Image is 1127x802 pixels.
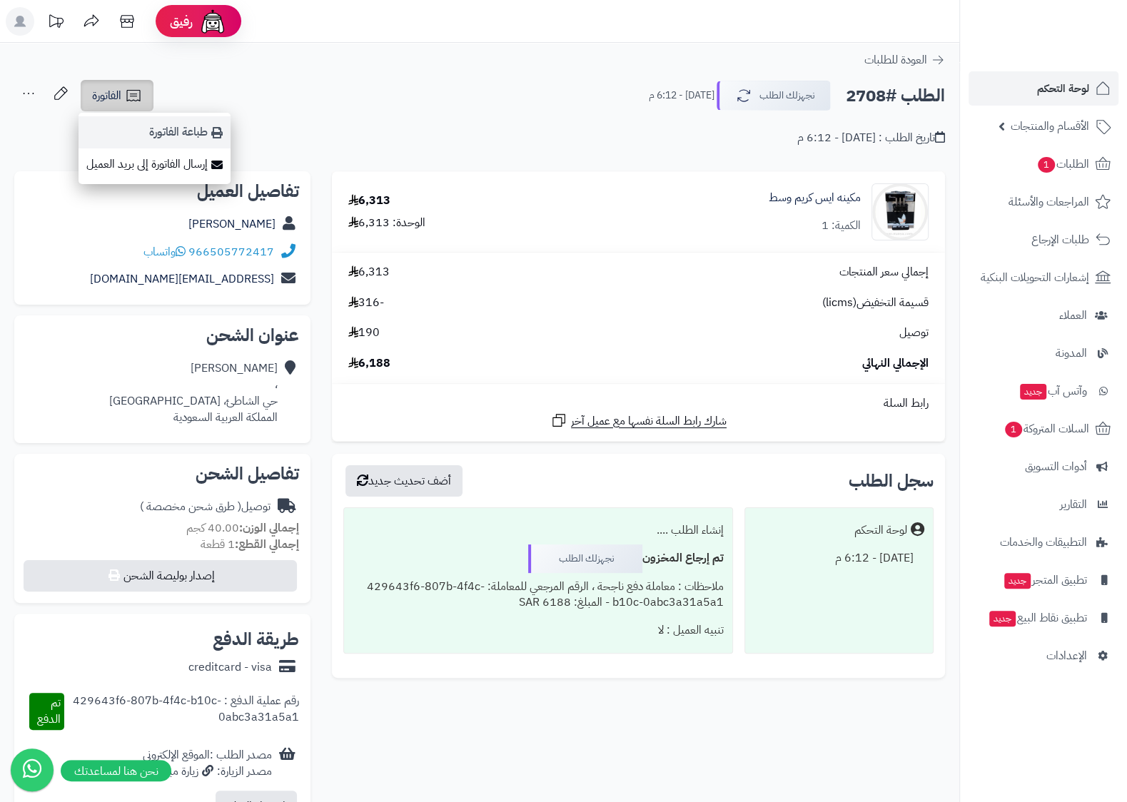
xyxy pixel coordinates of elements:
[969,525,1118,559] a: التطبيقات والخدمات
[1000,532,1087,552] span: التطبيقات والخدمات
[92,87,121,104] span: الفاتورة
[1003,570,1087,590] span: تطبيق المتجر
[969,412,1118,446] a: السلات المتروكة1
[198,7,227,36] img: ai-face.png
[37,694,61,728] span: تم الدفع
[571,413,727,430] span: شارك رابط السلة نفسها مع عميل آخر
[239,519,299,537] strong: إجمالي الوزن:
[188,659,272,676] div: creditcard - visa
[109,360,278,425] div: [PERSON_NAME] ، حي الشاطئ، [GEOGRAPHIC_DATA] المملكة العربية السعودية
[348,325,380,341] span: 190
[1004,421,1023,438] span: 1
[822,218,861,234] div: الكمية: 1
[969,601,1118,635] a: تطبيق نقاط البيعجديد
[348,295,384,311] span: -316
[81,80,153,111] a: الفاتورة
[79,116,231,148] a: طباعة الفاتورة
[26,327,299,344] h2: عنوان الشحن
[969,450,1118,484] a: أدوات التسويق
[140,498,241,515] span: ( طرق شحن مخصصة )
[854,522,907,539] div: لوحة التحكم
[969,563,1118,597] a: تطبيق المتجرجديد
[143,747,272,780] div: مصدر الطلب :الموقع الإلكتروني
[1059,305,1087,325] span: العملاء
[345,465,463,497] button: أضف تحديث جديد
[348,264,390,280] span: 6,313
[201,536,299,553] small: 1 قطعة
[38,7,74,39] a: تحديثات المنصة
[143,243,186,260] a: واتساب
[1004,419,1089,439] span: السلات المتروكة
[981,268,1089,288] span: إشعارات التحويلات البنكية
[1060,494,1087,514] span: التقارير
[769,190,861,206] a: مكينه ايس كريم وسط
[188,215,276,233] a: [PERSON_NAME]
[797,130,945,146] div: تاريخ الطلب : [DATE] - 6:12 م
[969,147,1118,181] a: الطلبات1
[348,193,390,209] div: 6,313
[849,472,934,489] h3: سجل الطلب
[550,412,727,430] a: شارك رابط السلة نفسها مع عميل آخر
[348,215,425,231] div: الوحدة: 6,313
[969,260,1118,295] a: إشعارات التحويلات البنكية
[1036,154,1089,174] span: الطلبات
[79,148,231,181] a: إرسال الفاتورة إلى بريد العميل
[899,325,929,341] span: توصيل
[969,223,1118,257] a: طلبات الإرجاع
[969,374,1118,408] a: وآتس آبجديد
[186,519,299,537] small: 40.00 كجم
[353,573,724,617] div: ملاحظات : معاملة دفع ناجحة ، الرقم المرجعي للمعاملة: 429643f6-807b-4f4c-b10c-0abc3a31a5a1 - المبل...
[170,13,193,30] span: رفيق
[353,517,724,544] div: إنشاء الطلب ....
[1056,343,1087,363] span: المدونة
[348,355,390,372] span: 6,188
[143,763,272,780] div: مصدر الزيارة: زيارة مباشرة
[872,183,928,240] img: 1664381836-ice%20medium-90x90.jpg
[969,336,1118,370] a: المدونة
[1030,21,1113,51] img: logo-2.png
[1011,116,1089,136] span: الأقسام والمنتجات
[989,611,1016,626] span: جديد
[969,71,1118,106] a: لوحة التحكم
[649,88,714,103] small: [DATE] - 6:12 م
[353,616,724,644] div: تنبيه العميل : لا
[1019,381,1087,401] span: وآتس آب
[642,549,724,567] b: تم إرجاع المخزون
[1009,192,1089,212] span: المراجعات والأسئلة
[1037,78,1089,98] span: لوحة التحكم
[969,487,1118,522] a: التقارير
[864,51,945,68] a: العودة للطلبات
[969,298,1118,333] a: العملاء
[188,243,274,260] a: 966505772417
[822,295,929,311] span: قسيمة التخفيض(licms)
[338,395,939,412] div: رابط السلة
[839,264,929,280] span: إجمالي سعر المنتجات
[90,270,274,288] a: [EMAIL_ADDRESS][DOMAIN_NAME]
[969,639,1118,673] a: الإعدادات
[140,499,271,515] div: توصيل
[969,185,1118,219] a: المراجعات والأسئلة
[1037,156,1056,173] span: 1
[26,183,299,200] h2: تفاصيل العميل
[24,560,297,592] button: إصدار بوليصة الشحن
[1020,384,1046,400] span: جديد
[864,51,927,68] span: العودة للطلبات
[1004,573,1031,589] span: جديد
[988,608,1087,628] span: تطبيق نقاط البيع
[26,465,299,482] h2: تفاصيل الشحن
[1031,230,1089,250] span: طلبات الإرجاع
[1046,646,1087,666] span: الإعدادات
[1025,457,1087,477] span: أدوات التسويق
[717,81,831,111] button: نجهزلك الطلب
[213,631,299,648] h2: طريقة الدفع
[64,693,299,730] div: رقم عملية الدفع : 429643f6-807b-4f4c-b10c-0abc3a31a5a1
[235,536,299,553] strong: إجمالي القطع:
[846,81,945,111] h2: الطلب #2708
[754,544,924,572] div: [DATE] - 6:12 م
[862,355,929,372] span: الإجمالي النهائي
[528,544,642,573] div: نجهزلك الطلب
